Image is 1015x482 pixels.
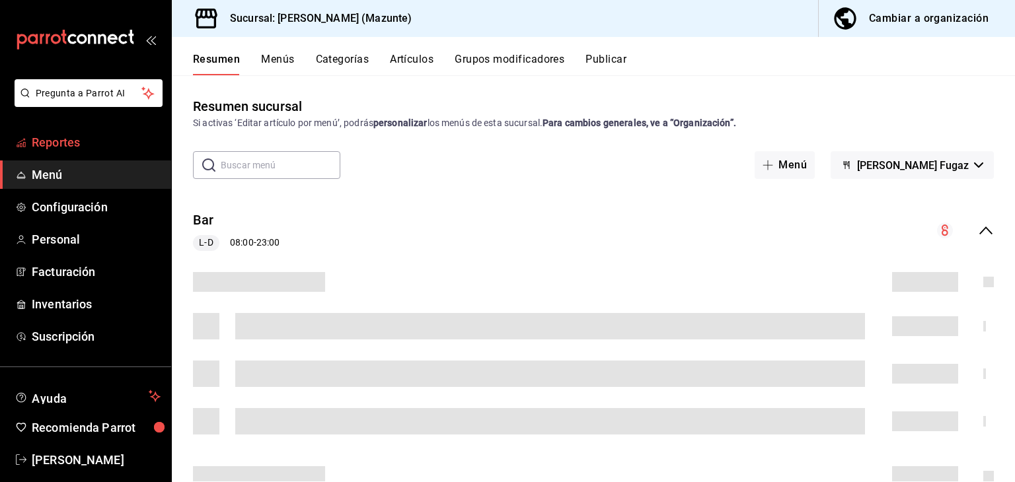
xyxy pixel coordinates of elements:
span: Suscripción [32,327,161,345]
div: collapse-menu-row [172,200,1015,261]
button: Resumen [193,53,240,75]
span: [PERSON_NAME] [32,451,161,469]
span: L-D [194,236,218,250]
button: Menú [755,151,815,179]
span: Configuración [32,198,161,216]
span: Recomienda Parrot [32,419,161,436]
strong: Para cambios generales, ve a “Organización”. [543,118,736,128]
div: navigation tabs [193,53,1015,75]
div: Resumen sucursal [193,96,302,116]
button: Menús [261,53,294,75]
h3: Sucursal: [PERSON_NAME] (Mazunte) [219,11,412,26]
button: open_drawer_menu [145,34,156,45]
span: Ayuda [32,388,143,404]
span: Facturación [32,263,161,281]
div: Cambiar a organización [869,9,989,28]
strong: personalizar [373,118,428,128]
button: Categorías [316,53,369,75]
button: Bar [193,211,214,230]
button: Artículos [390,53,433,75]
input: Buscar menú [221,152,340,178]
span: Menú [32,166,161,184]
div: 08:00 - 23:00 [193,235,280,251]
button: Pregunta a Parrot AI [15,79,163,107]
a: Pregunta a Parrot AI [9,96,163,110]
span: Personal [32,230,161,248]
span: Pregunta a Parrot AI [36,86,142,100]
span: Inventarios [32,295,161,313]
button: Publicar [585,53,626,75]
div: Si activas ‘Editar artículo por menú’, podrás los menús de esta sucursal. [193,116,994,130]
span: [PERSON_NAME] Fugaz [857,159,969,172]
button: [PERSON_NAME] Fugaz [831,151,994,179]
button: Grupos modificadores [455,53,564,75]
span: Reportes [32,133,161,151]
